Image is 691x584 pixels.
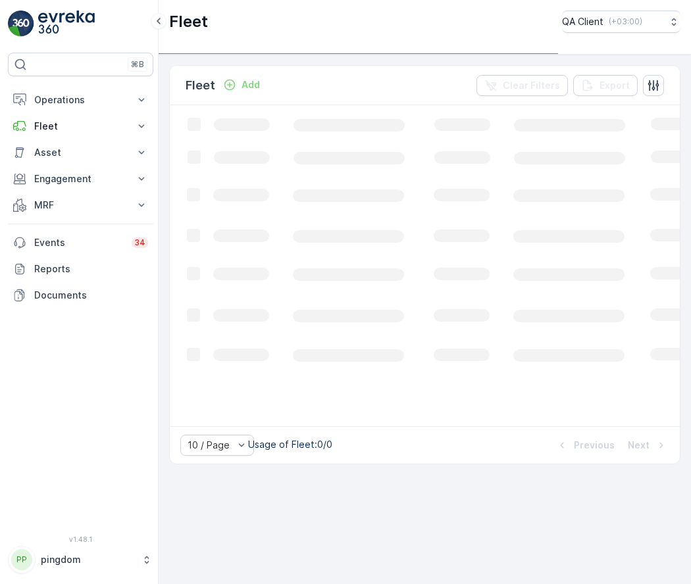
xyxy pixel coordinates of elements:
[609,16,642,27] p: ( +03:00 )
[34,199,127,212] p: MRF
[8,113,153,139] button: Fleet
[186,76,215,95] p: Fleet
[131,59,144,70] p: ⌘B
[41,553,135,566] p: pingdom
[573,75,638,96] button: Export
[8,87,153,113] button: Operations
[34,120,127,133] p: Fleet
[242,78,260,91] p: Add
[8,166,153,192] button: Engagement
[8,546,153,573] button: PPpingdom
[8,11,34,37] img: logo
[574,439,615,452] p: Previous
[8,139,153,166] button: Asset
[248,438,332,451] p: Usage of Fleet : 0/0
[8,192,153,218] button: MRF
[628,439,650,452] p: Next
[34,289,148,302] p: Documents
[8,282,153,308] a: Documents
[134,237,145,248] p: 34
[34,172,127,185] p: Engagement
[476,75,568,96] button: Clear Filters
[562,11,680,33] button: QA Client(+03:00)
[554,437,616,453] button: Previous
[218,77,265,93] button: Add
[34,93,127,107] p: Operations
[503,79,560,92] p: Clear Filters
[34,236,124,249] p: Events
[38,11,95,37] img: logo_light-DOdMpM7g.png
[8,230,153,256] a: Events34
[11,549,32,570] div: PP
[562,15,603,28] p: QA Client
[34,262,148,276] p: Reports
[8,535,153,543] span: v 1.48.1
[34,146,127,159] p: Asset
[627,437,669,453] button: Next
[169,11,208,32] p: Fleet
[8,256,153,282] a: Reports
[600,79,630,92] p: Export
